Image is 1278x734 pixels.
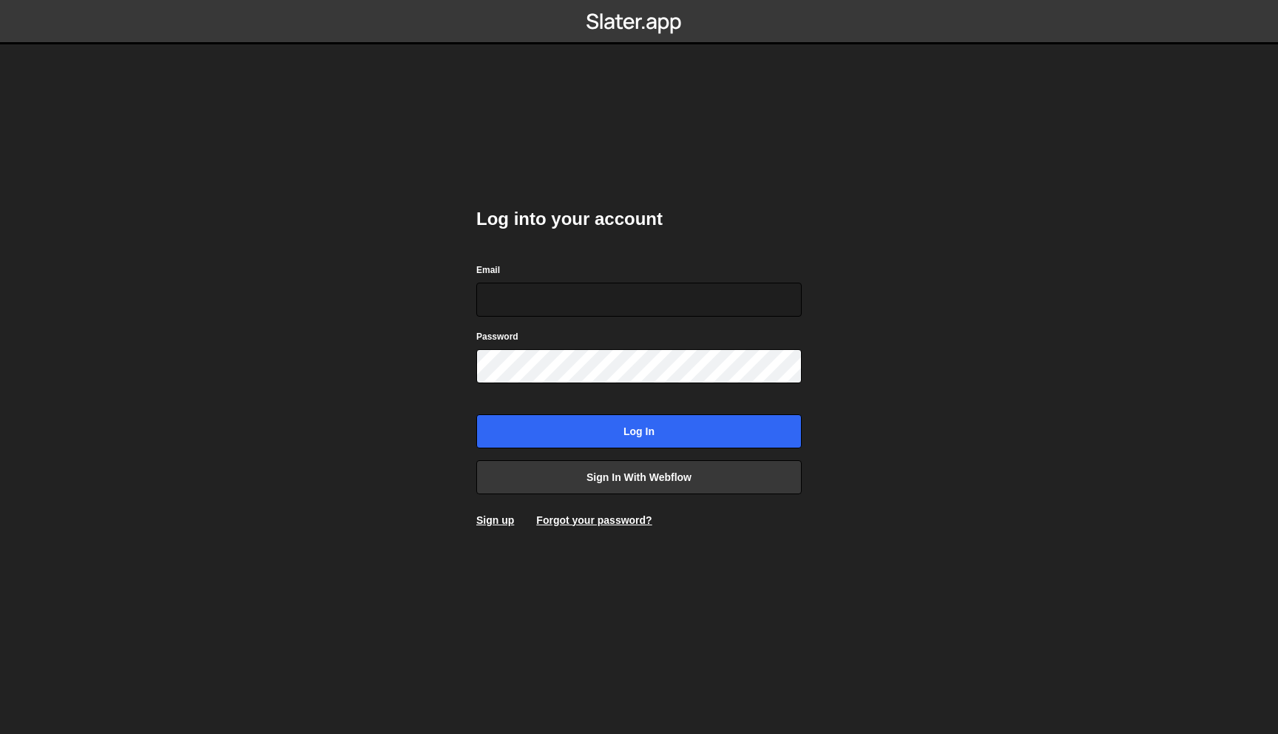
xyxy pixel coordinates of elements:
[476,514,514,526] a: Sign up
[476,329,518,344] label: Password
[476,207,802,231] h2: Log into your account
[476,460,802,494] a: Sign in with Webflow
[536,514,652,526] a: Forgot your password?
[476,414,802,448] input: Log in
[476,263,500,277] label: Email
